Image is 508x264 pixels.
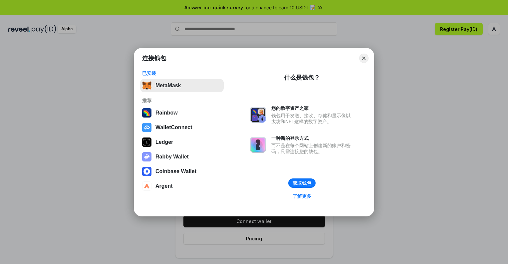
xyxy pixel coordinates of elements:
div: 推荐 [142,98,222,104]
img: svg+xml,%3Csvg%20xmlns%3D%22http%3A%2F%2Fwww.w3.org%2F2000%2Fsvg%22%20width%3D%2228%22%20height%3... [142,137,151,147]
div: 获取钱包 [293,180,311,186]
img: svg+xml,%3Csvg%20xmlns%3D%22http%3A%2F%2Fwww.w3.org%2F2000%2Fsvg%22%20fill%3D%22none%22%20viewBox... [142,152,151,161]
div: WalletConnect [155,125,192,131]
button: Close [359,54,369,63]
img: svg+xml,%3Csvg%20width%3D%2228%22%20height%3D%2228%22%20viewBox%3D%220%200%2028%2028%22%20fill%3D... [142,181,151,191]
button: Rabby Wallet [140,150,224,163]
button: Ledger [140,135,224,149]
img: svg+xml,%3Csvg%20fill%3D%22none%22%20height%3D%2233%22%20viewBox%3D%220%200%2035%2033%22%20width%... [142,81,151,90]
button: MetaMask [140,79,224,92]
div: 您的数字资产之家 [271,105,354,111]
div: Argent [155,183,173,189]
button: Argent [140,179,224,193]
div: 什么是钱包？ [284,74,320,82]
div: 了解更多 [293,193,311,199]
img: svg+xml,%3Csvg%20width%3D%2228%22%20height%3D%2228%22%20viewBox%3D%220%200%2028%2028%22%20fill%3D... [142,123,151,132]
div: 一种新的登录方式 [271,135,354,141]
div: Rabby Wallet [155,154,189,160]
button: 获取钱包 [288,178,316,188]
div: 而不是在每个网站上创建新的账户和密码，只需连接您的钱包。 [271,142,354,154]
img: svg+xml,%3Csvg%20xmlns%3D%22http%3A%2F%2Fwww.w3.org%2F2000%2Fsvg%22%20fill%3D%22none%22%20viewBox... [250,107,266,123]
h1: 连接钱包 [142,54,166,62]
img: svg+xml,%3Csvg%20width%3D%22120%22%20height%3D%22120%22%20viewBox%3D%220%200%20120%20120%22%20fil... [142,108,151,118]
div: Rainbow [155,110,178,116]
div: MetaMask [155,83,181,89]
button: Rainbow [140,106,224,120]
img: svg+xml,%3Csvg%20width%3D%2228%22%20height%3D%2228%22%20viewBox%3D%220%200%2028%2028%22%20fill%3D... [142,167,151,176]
div: 已安装 [142,70,222,76]
a: 了解更多 [289,192,315,200]
img: svg+xml,%3Csvg%20xmlns%3D%22http%3A%2F%2Fwww.w3.org%2F2000%2Fsvg%22%20fill%3D%22none%22%20viewBox... [250,137,266,153]
div: 钱包用于发送、接收、存储和显示像以太坊和NFT这样的数字资产。 [271,113,354,125]
button: WalletConnect [140,121,224,134]
div: Ledger [155,139,173,145]
div: Coinbase Wallet [155,168,196,174]
button: Coinbase Wallet [140,165,224,178]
